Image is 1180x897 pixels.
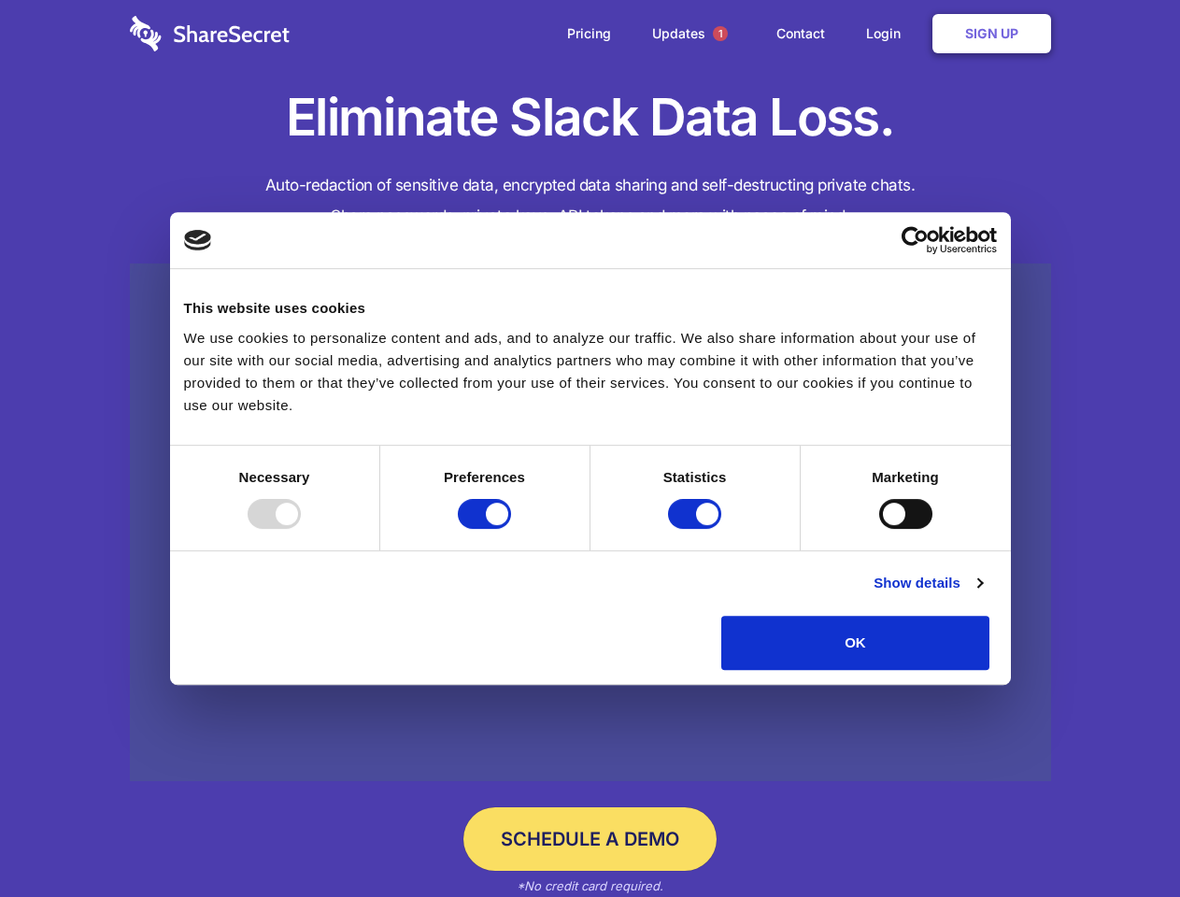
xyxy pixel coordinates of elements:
a: Sign Up [932,14,1051,53]
a: Contact [758,5,844,63]
a: Pricing [548,5,630,63]
strong: Necessary [239,469,310,485]
h1: Eliminate Slack Data Loss. [130,84,1051,151]
img: logo-wordmark-white-trans-d4663122ce5f474addd5e946df7df03e33cb6a1c49d2221995e7729f52c070b2.svg [130,16,290,51]
strong: Marketing [872,469,939,485]
button: OK [721,616,989,670]
div: This website uses cookies [184,297,997,320]
div: We use cookies to personalize content and ads, and to analyze our traffic. We also share informat... [184,327,997,417]
a: Usercentrics Cookiebot - opens in a new window [833,226,997,254]
a: Wistia video thumbnail [130,263,1051,782]
em: *No credit card required. [517,878,663,893]
a: Schedule a Demo [463,807,717,871]
strong: Preferences [444,469,525,485]
h4: Auto-redaction of sensitive data, encrypted data sharing and self-destructing private chats. Shar... [130,170,1051,232]
a: Login [847,5,929,63]
a: Show details [874,572,982,594]
img: logo [184,230,212,250]
span: 1 [713,26,728,41]
strong: Statistics [663,469,727,485]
